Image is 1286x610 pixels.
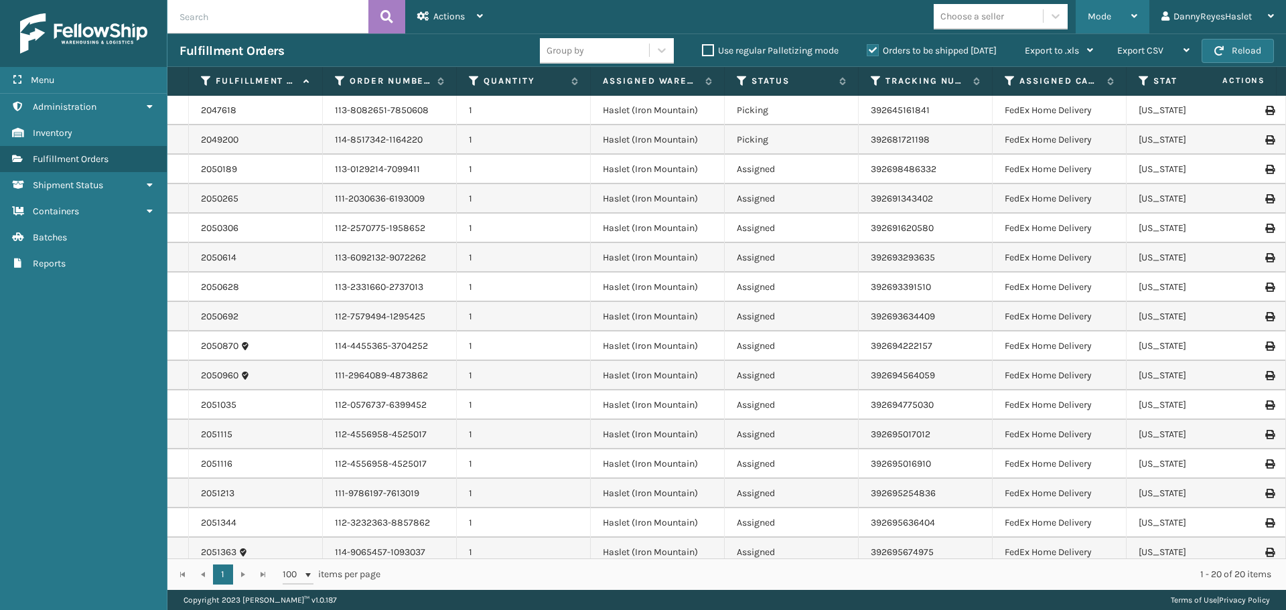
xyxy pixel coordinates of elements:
[591,420,725,449] td: Haslet (Iron Mountain)
[1127,538,1261,567] td: [US_STATE]
[323,96,457,125] td: 113-8082651-7850608
[725,273,859,302] td: Assigned
[871,193,933,204] a: 392691343402
[591,390,725,420] td: Haslet (Iron Mountain)
[201,369,238,382] a: 2050960
[323,155,457,184] td: 113-0129214-7099411
[725,96,859,125] td: Picking
[591,449,725,479] td: Haslet (Iron Mountain)
[1265,253,1273,262] i: Print Label
[323,125,457,155] td: 114-8517342-1164220
[871,222,934,234] a: 392691620580
[993,420,1127,449] td: FedEx Home Delivery
[871,252,935,263] a: 392693293635
[323,214,457,243] td: 112-2570775-1958652
[457,125,591,155] td: 1
[1127,331,1261,361] td: [US_STATE]
[1265,371,1273,380] i: Print Label
[1265,165,1273,174] i: Print Label
[871,134,930,145] a: 392681721198
[547,44,584,58] div: Group by
[871,517,935,528] a: 392695636404
[283,564,380,585] span: items per page
[201,133,238,147] a: 2049200
[1117,45,1163,56] span: Export CSV
[1127,508,1261,538] td: [US_STATE]
[993,302,1127,331] td: FedEx Home Delivery
[323,331,457,361] td: 114-4455365-3704252
[201,516,236,530] a: 2051344
[871,104,930,116] a: 392645161841
[1265,224,1273,233] i: Print Label
[725,420,859,449] td: Assigned
[201,546,236,559] a: 2051363
[20,13,147,54] img: logo
[201,398,236,412] a: 2051035
[1265,135,1273,145] i: Print Label
[1127,155,1261,184] td: [US_STATE]
[1127,302,1261,331] td: [US_STATE]
[591,508,725,538] td: Haslet (Iron Mountain)
[725,302,859,331] td: Assigned
[184,590,337,610] p: Copyright 2023 [PERSON_NAME]™ v 1.0.187
[1127,243,1261,273] td: [US_STATE]
[1265,194,1273,204] i: Print Label
[1088,11,1111,22] span: Mode
[591,125,725,155] td: Haslet (Iron Mountain)
[33,232,67,243] span: Batches
[33,101,96,112] span: Administration
[33,153,109,165] span: Fulfillment Orders
[725,243,859,273] td: Assigned
[1127,184,1261,214] td: [US_STATE]
[940,9,1004,23] div: Choose a seller
[1127,479,1261,508] td: [US_STATE]
[1219,595,1270,605] a: Privacy Policy
[283,568,303,581] span: 100
[725,479,859,508] td: Assigned
[484,75,565,87] label: Quantity
[591,538,725,567] td: Haslet (Iron Mountain)
[725,538,859,567] td: Assigned
[323,420,457,449] td: 112-4556958-4525017
[725,214,859,243] td: Assigned
[457,331,591,361] td: 1
[993,155,1127,184] td: FedEx Home Delivery
[1265,341,1273,351] i: Print Label
[591,155,725,184] td: Haslet (Iron Mountain)
[1265,518,1273,528] i: Print Label
[993,184,1127,214] td: FedEx Home Delivery
[1019,75,1100,87] label: Assigned Carrier Service
[993,96,1127,125] td: FedEx Home Delivery
[591,184,725,214] td: Haslet (Iron Mountain)
[867,45,997,56] label: Orders to be shipped [DATE]
[201,222,238,235] a: 2050306
[591,331,725,361] td: Haslet (Iron Mountain)
[457,273,591,302] td: 1
[1265,548,1273,557] i: Print Label
[1265,489,1273,498] i: Print Label
[1265,283,1273,292] i: Print Label
[457,390,591,420] td: 1
[1153,75,1234,87] label: State
[1025,45,1079,56] span: Export to .xls
[725,125,859,155] td: Picking
[725,449,859,479] td: Assigned
[323,538,457,567] td: 114-9065457-1093037
[457,449,591,479] td: 1
[591,361,725,390] td: Haslet (Iron Mountain)
[993,214,1127,243] td: FedEx Home Delivery
[1127,214,1261,243] td: [US_STATE]
[457,302,591,331] td: 1
[33,206,79,217] span: Containers
[1265,312,1273,321] i: Print Label
[885,75,967,87] label: Tracking Number
[399,568,1271,581] div: 1 - 20 of 20 items
[33,258,66,269] span: Reports
[457,184,591,214] td: 1
[323,361,457,390] td: 111-2964089-4873862
[871,281,931,293] a: 392693391510
[323,273,457,302] td: 113-2331660-2737013
[1265,430,1273,439] i: Print Label
[993,361,1127,390] td: FedEx Home Delivery
[1265,459,1273,469] i: Print Label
